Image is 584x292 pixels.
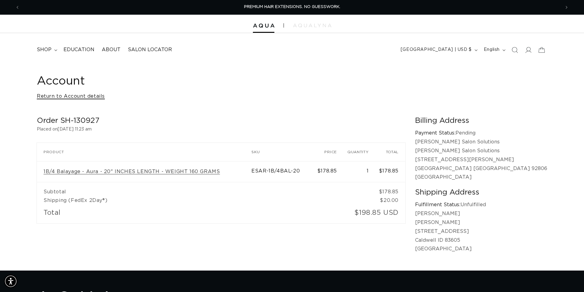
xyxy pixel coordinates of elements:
[560,2,573,13] button: Next announcement
[37,205,344,223] td: Total
[484,47,500,53] span: English
[314,143,344,161] th: Price
[11,2,24,13] button: Previous announcement
[37,74,547,89] h1: Account
[253,24,274,28] img: Aqua Hair Extensions
[376,143,405,161] th: Total
[415,138,547,182] p: [PERSON_NAME] Salon Solutions [PERSON_NAME] Salon Solutions [STREET_ADDRESS][PERSON_NAME] [GEOGRA...
[401,47,472,53] span: [GEOGRAPHIC_DATA] | USD $
[33,43,60,57] summary: shop
[415,202,460,207] strong: Fulfillment Status:
[376,196,405,205] td: $20.00
[102,47,120,53] span: About
[37,182,376,196] td: Subtotal
[98,43,124,57] a: About
[344,205,405,223] td: $198.85 USD
[37,143,251,161] th: Product
[376,161,405,182] td: $178.85
[415,200,547,209] p: Unfulfilled
[37,196,376,205] td: Shipping (FedEx 2Day®)
[37,116,405,126] h2: Order SH-130927
[553,263,584,292] iframe: Chat Widget
[480,44,508,56] button: English
[415,116,547,126] h2: Billing Address
[244,5,340,9] span: PREMIUM HAIR EXTENSIONS. NO GUESSWORK.
[251,143,314,161] th: SKU
[124,43,176,57] a: Salon Locator
[344,143,376,161] th: Quantity
[60,43,98,57] a: Education
[415,209,547,253] p: [PERSON_NAME] [PERSON_NAME] [STREET_ADDRESS] Caldwell ID 83605 [GEOGRAPHIC_DATA]
[415,129,547,138] p: Pending
[128,47,172,53] span: Salon Locator
[37,126,405,133] p: Placed on
[508,43,521,57] summary: Search
[344,161,376,182] td: 1
[44,169,220,175] a: 1B/4 Balayage - Aura - 20" INCHES LENGTH - WEIGHT 160 GRAMS
[293,24,331,27] img: aqualyna.com
[397,44,480,56] button: [GEOGRAPHIC_DATA] | USD $
[415,188,547,197] h2: Shipping Address
[37,47,52,53] span: shop
[376,182,405,196] td: $178.85
[415,131,456,135] strong: Payment Status:
[63,47,94,53] span: Education
[317,169,337,173] span: $178.85
[251,161,314,182] td: ESAR-1B/4BAL-20
[37,92,105,101] a: Return to Account details
[58,127,92,131] time: [DATE] 11:23 am
[4,275,17,288] div: Accessibility Menu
